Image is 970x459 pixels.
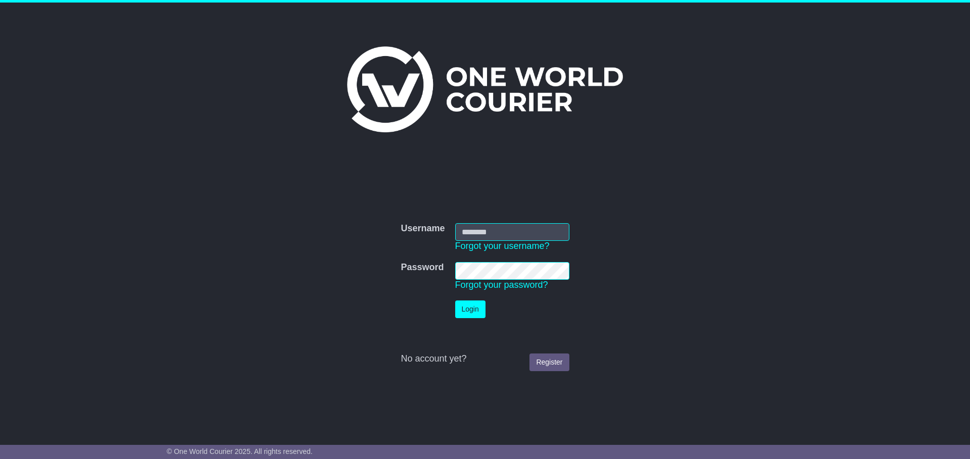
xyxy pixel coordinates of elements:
a: Register [529,353,569,371]
img: One World [347,46,623,132]
label: Username [401,223,445,234]
label: Password [401,262,444,273]
span: © One World Courier 2025. All rights reserved. [167,447,313,455]
button: Login [455,300,486,318]
div: No account yet? [401,353,569,365]
a: Forgot your username? [455,241,550,251]
a: Forgot your password? [455,280,548,290]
